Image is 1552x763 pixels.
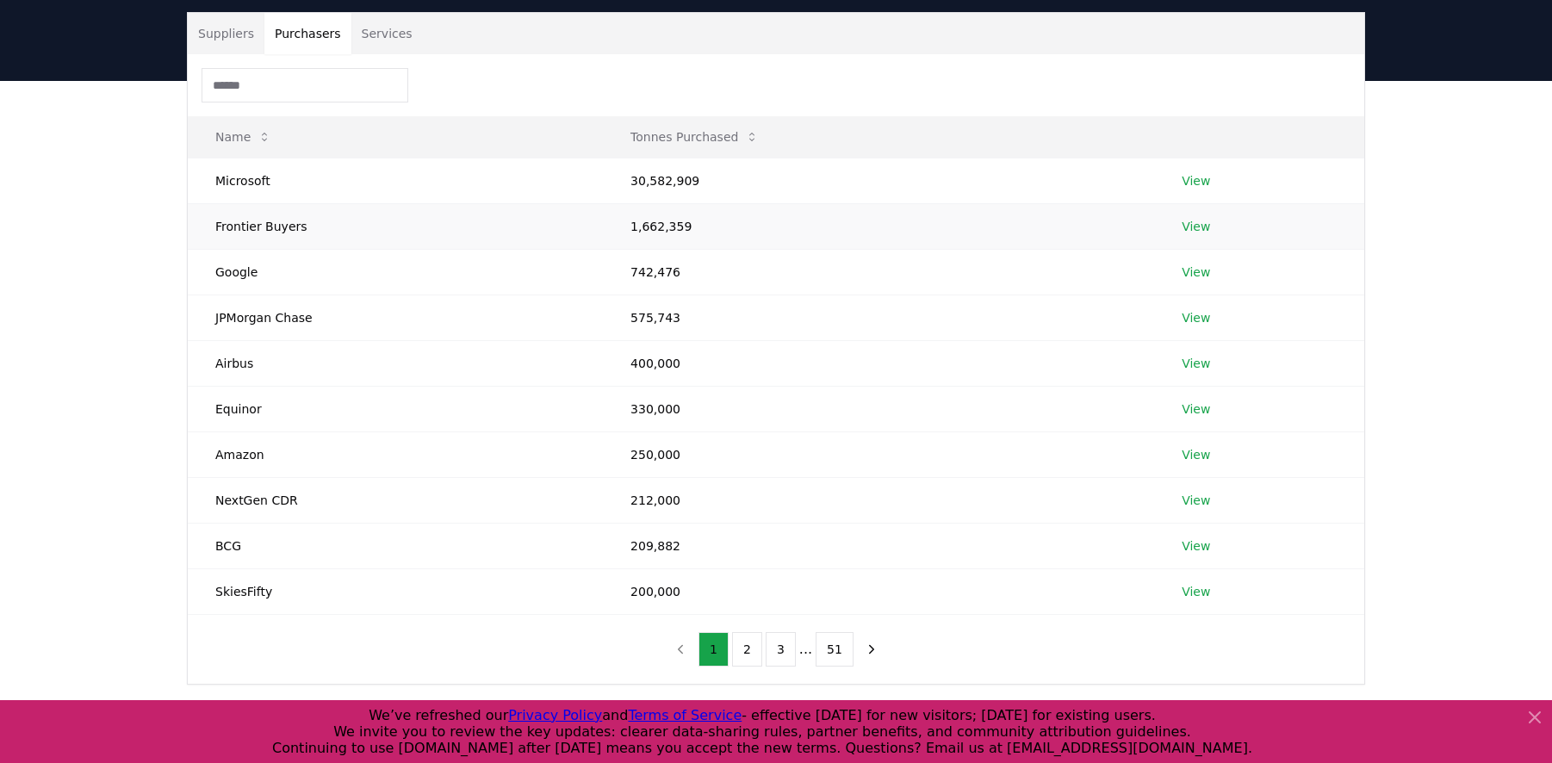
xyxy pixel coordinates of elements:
[603,203,1154,249] td: 1,662,359
[1182,172,1210,189] a: View
[603,340,1154,386] td: 400,000
[617,120,773,154] button: Tonnes Purchased
[766,632,796,667] button: 3
[732,632,762,667] button: 2
[603,295,1154,340] td: 575,743
[188,568,603,614] td: SkiesFifty
[188,158,603,203] td: Microsoft
[188,249,603,295] td: Google
[1182,537,1210,555] a: View
[603,431,1154,477] td: 250,000
[188,477,603,523] td: NextGen CDR
[1182,492,1210,509] a: View
[188,386,603,431] td: Equinor
[188,295,603,340] td: JPMorgan Chase
[1182,446,1210,463] a: View
[857,632,886,667] button: next page
[202,120,285,154] button: Name
[603,477,1154,523] td: 212,000
[603,386,1154,431] td: 330,000
[351,13,423,54] button: Services
[1182,309,1210,326] a: View
[1182,355,1210,372] a: View
[188,431,603,477] td: Amazon
[1182,583,1210,600] a: View
[603,158,1154,203] td: 30,582,909
[603,249,1154,295] td: 742,476
[188,203,603,249] td: Frontier Buyers
[1182,264,1210,281] a: View
[603,523,1154,568] td: 209,882
[603,568,1154,614] td: 200,000
[816,632,854,667] button: 51
[1182,218,1210,235] a: View
[188,340,603,386] td: Airbus
[698,632,729,667] button: 1
[1182,400,1210,418] a: View
[188,523,603,568] td: BCG
[799,639,812,660] li: ...
[188,13,264,54] button: Suppliers
[264,13,351,54] button: Purchasers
